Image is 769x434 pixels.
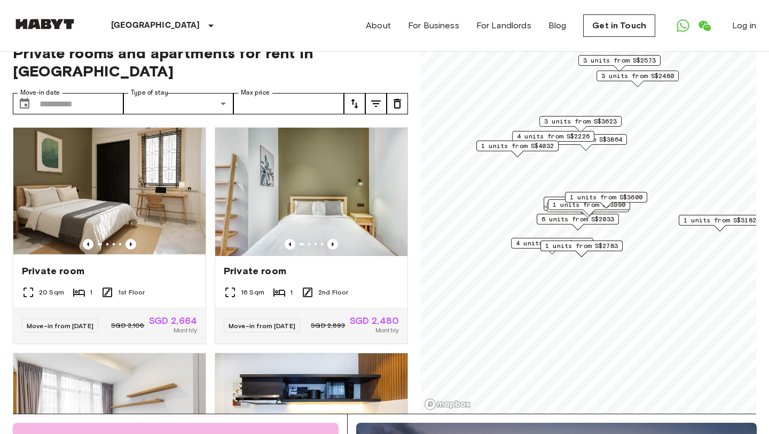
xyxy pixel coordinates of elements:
[424,398,471,410] a: Mapbox logo
[22,265,84,277] span: Private room
[118,288,145,297] span: 1st Floor
[83,239,93,250] button: Previous image
[548,199,630,216] div: Map marker
[672,15,694,36] a: Open WhatsApp
[327,239,338,250] button: Previous image
[583,14,655,37] a: Get in Touch
[547,201,629,218] div: Map marker
[229,322,295,330] span: Move-in from [DATE]
[215,127,408,344] a: Marketing picture of unit SG-01-021-008-01Previous imagePrevious imagePrivate room16 Sqm12nd Floo...
[285,239,295,250] button: Previous image
[27,322,93,330] span: Move-in from [DATE]
[366,19,391,32] a: About
[290,288,293,297] span: 1
[512,131,594,148] div: Map marker
[387,93,408,114] button: tune
[13,44,408,80] span: Private rooms and apartments for rent in [GEOGRAPHIC_DATA]
[408,19,459,32] a: For Business
[540,241,623,257] div: Map marker
[90,288,92,297] span: 1
[544,197,626,213] div: Map marker
[565,192,647,208] div: Map marker
[365,93,387,114] button: tune
[421,31,756,414] canvas: Map
[111,19,200,32] p: [GEOGRAPHIC_DATA]
[548,19,567,32] a: Blog
[350,316,399,325] span: SGD 2,480
[684,215,756,225] span: 1 units from S$3182
[241,288,264,297] span: 16 Sqm
[679,215,761,231] div: Map marker
[601,71,674,81] span: 3 units from S$2480
[578,55,661,72] div: Map marker
[694,15,715,36] a: Open WeChat
[13,127,206,344] a: Marketing picture of unit SG-01-021-003-01Previous imagePrevious imagePrivate room20 Sqm11st Floo...
[517,131,590,141] span: 4 units from S$2226
[481,141,554,151] span: 1 units from S$4032
[476,19,531,32] a: For Landlords
[539,116,622,133] div: Map marker
[732,19,756,32] a: Log in
[476,141,559,157] div: Map marker
[241,88,270,97] label: Max price
[544,117,617,126] span: 3 units from S$3623
[545,241,618,251] span: 1 units from S$2783
[111,321,144,330] span: SGD 3,108
[125,239,136,250] button: Previous image
[215,128,407,256] img: Marketing picture of unit SG-01-021-008-01
[375,325,399,335] span: Monthly
[13,19,77,29] img: Habyt
[131,88,168,97] label: Type of stay
[39,288,64,297] span: 20 Sqm
[537,214,619,230] div: Map marker
[174,325,197,335] span: Monthly
[149,316,197,325] span: SGD 2,664
[553,200,625,210] span: 1 units from S$3990
[311,321,345,330] span: SGD 2,893
[542,214,614,224] span: 6 units from S$2033
[597,71,679,87] div: Map marker
[550,135,622,144] span: 1 units from S$3864
[13,128,206,256] img: Marketing picture of unit SG-01-021-003-01
[583,56,656,65] span: 3 units from S$2573
[344,93,365,114] button: tune
[511,238,593,254] div: Map marker
[545,134,627,151] div: Map marker
[224,265,286,277] span: Private room
[14,93,35,114] button: Choose date
[548,197,621,207] span: 2 units from S$2342
[570,192,642,202] span: 1 units from S$3600
[318,288,348,297] span: 2nd Floor
[516,238,588,248] span: 4 units from S$1680
[20,88,60,97] label: Move-in date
